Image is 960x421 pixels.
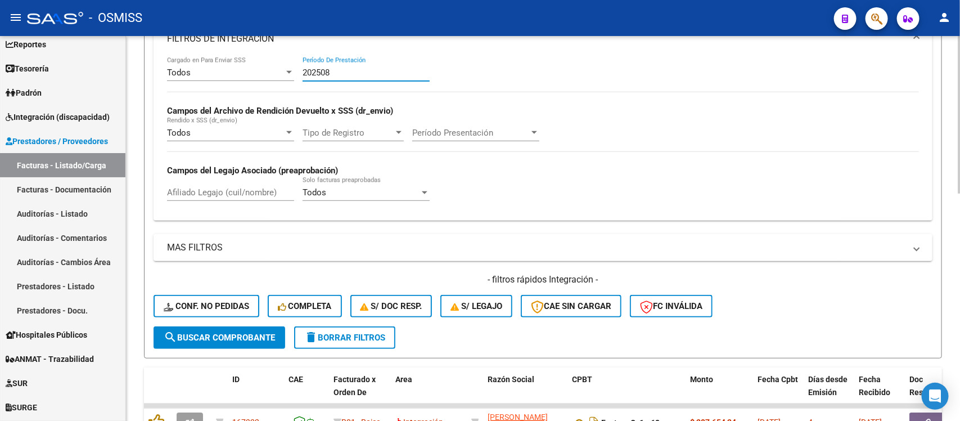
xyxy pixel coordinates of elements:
span: SURGE [6,401,37,414]
span: Días desde Emisión [808,375,848,397]
datatable-header-cell: Monto [686,368,753,417]
mat-panel-title: MAS FILTROS [167,241,905,254]
button: Completa [268,295,342,317]
span: Razón Social [488,375,534,384]
span: Integración (discapacidad) [6,111,110,123]
datatable-header-cell: Fecha Cpbt [753,368,804,417]
span: Padrón [6,87,42,99]
span: Tesorería [6,62,49,75]
span: Completa [278,301,332,311]
span: Prestadores / Proveedores [6,135,108,147]
datatable-header-cell: ID [228,368,284,417]
datatable-header-cell: CAE [284,368,329,417]
span: Buscar Comprobante [164,333,275,343]
span: CAE SIN CARGAR [531,301,611,311]
span: - OSMISS [89,6,142,30]
mat-icon: person [938,11,951,24]
span: Monto [690,375,713,384]
button: S/ Doc Resp. [350,295,432,317]
mat-icon: delete [304,330,318,344]
span: FC Inválida [640,301,702,311]
span: Todos [167,128,191,138]
span: ANMAT - Trazabilidad [6,353,94,365]
button: Conf. no pedidas [154,295,259,317]
span: Tipo de Registro [303,128,394,138]
mat-panel-title: FILTROS DE INTEGRACION [167,33,905,45]
span: ID [232,375,240,384]
button: Borrar Filtros [294,326,395,349]
datatable-header-cell: CPBT [567,368,686,417]
datatable-header-cell: Razón Social [483,368,567,417]
datatable-header-cell: Facturado x Orden De [329,368,391,417]
span: Facturado x Orden De [333,375,376,397]
div: Open Intercom Messenger [922,383,949,410]
datatable-header-cell: Días desde Emisión [804,368,854,417]
button: Buscar Comprobante [154,326,285,349]
span: S/ Doc Resp. [360,301,422,311]
mat-icon: menu [9,11,22,24]
mat-expansion-panel-header: MAS FILTROS [154,234,932,261]
div: FILTROS DE INTEGRACION [154,57,932,221]
button: FC Inválida [630,295,713,317]
strong: Campos del Archivo de Rendición Devuelto x SSS (dr_envio) [167,106,393,116]
span: Fecha Recibido [859,375,890,397]
span: Todos [167,68,191,78]
span: Hospitales Públicos [6,329,87,341]
span: Período Presentación [412,128,529,138]
span: CAE [289,375,303,384]
strong: Campos del Legajo Asociado (preaprobación) [167,165,338,176]
h4: - filtros rápidos Integración - [154,274,932,286]
span: Todos [303,187,326,198]
span: Conf. no pedidas [164,301,249,311]
span: CPBT [572,375,592,384]
span: Borrar Filtros [304,333,385,343]
span: SUR [6,377,28,389]
span: Doc Respaldatoria [909,375,960,397]
span: Reportes [6,38,46,51]
button: S/ legajo [440,295,512,317]
span: Fecha Cpbt [758,375,798,384]
datatable-header-cell: Fecha Recibido [854,368,905,417]
button: CAE SIN CARGAR [521,295,621,317]
mat-icon: search [164,330,177,344]
span: Area [395,375,412,384]
datatable-header-cell: Area [391,368,467,417]
span: S/ legajo [450,301,502,311]
mat-expansion-panel-header: FILTROS DE INTEGRACION [154,21,932,57]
